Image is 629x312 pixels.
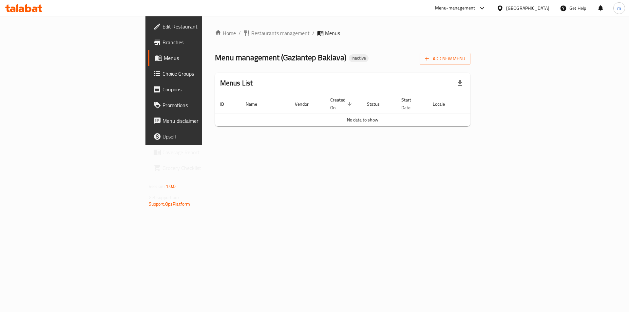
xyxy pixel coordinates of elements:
[148,160,251,176] a: Grocery Checklist
[330,96,354,112] span: Created On
[148,34,251,50] a: Branches
[148,19,251,34] a: Edit Restaurant
[149,182,165,191] span: Version:
[349,54,369,62] div: Inactive
[617,5,621,12] span: m
[401,96,420,112] span: Start Date
[162,38,245,46] span: Branches
[164,54,245,62] span: Menus
[367,100,388,108] span: Status
[148,50,251,66] a: Menus
[215,94,510,126] table: enhanced table
[162,164,245,172] span: Grocery Checklist
[243,29,310,37] a: Restaurants management
[148,82,251,97] a: Coupons
[251,29,310,37] span: Restaurants management
[347,116,378,124] span: No data to show
[162,117,245,125] span: Menu disclaimer
[148,97,251,113] a: Promotions
[433,100,453,108] span: Locale
[420,53,470,65] button: Add New Menu
[162,85,245,93] span: Coupons
[162,148,245,156] span: Coverage Report
[162,101,245,109] span: Promotions
[215,29,471,37] nav: breadcrumb
[435,4,475,12] div: Menu-management
[148,129,251,144] a: Upsell
[349,55,369,61] span: Inactive
[148,113,251,129] a: Menu disclaimer
[452,75,468,91] div: Export file
[162,23,245,30] span: Edit Restaurant
[162,133,245,140] span: Upsell
[149,193,179,202] span: Get support on:
[149,200,190,208] a: Support.OpsPlatform
[312,29,314,37] li: /
[506,5,549,12] div: [GEOGRAPHIC_DATA]
[166,182,176,191] span: 1.0.0
[162,70,245,78] span: Choice Groups
[425,55,465,63] span: Add New Menu
[461,94,510,114] th: Actions
[215,50,346,65] span: Menu management ( Gaziantep Baklava )
[325,29,340,37] span: Menus
[220,78,253,88] h2: Menus List
[148,66,251,82] a: Choice Groups
[246,100,266,108] span: Name
[220,100,233,108] span: ID
[295,100,317,108] span: Vendor
[148,144,251,160] a: Coverage Report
